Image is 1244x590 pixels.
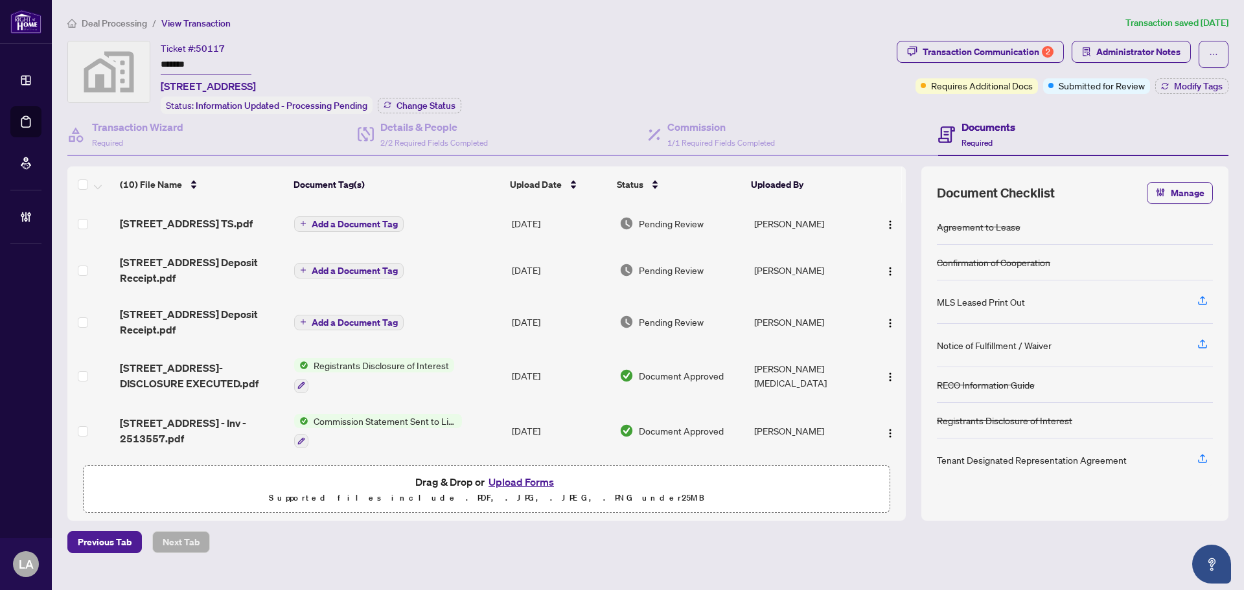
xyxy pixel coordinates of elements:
button: Administrator Notes [1072,41,1191,63]
span: plus [300,220,306,227]
img: Document Status [619,216,634,231]
div: Transaction Communication [923,41,1054,62]
span: Status [617,177,643,192]
h4: Transaction Wizard [92,119,183,135]
h4: Documents [962,119,1015,135]
article: Transaction saved [DATE] [1125,16,1228,30]
img: Status Icon [294,414,308,428]
button: Manage [1147,182,1213,204]
img: Logo [885,427,895,438]
span: ellipsis [1209,50,1218,59]
div: Notice of Fulfillment / Waiver [937,338,1052,352]
td: [PERSON_NAME] [749,403,868,459]
th: Status [612,166,746,203]
span: Previous Tab [78,532,132,552]
button: Logo [880,420,901,441]
span: Document Checklist [937,184,1055,202]
div: 2 [1042,46,1054,58]
span: Manage [1171,183,1204,203]
span: 1/1 Required Fields Completed [667,138,775,148]
button: Modify Tags [1155,78,1228,94]
button: Logo [880,260,901,280]
span: solution [1082,47,1091,56]
span: Information Updated - Processing Pending [196,100,367,111]
li: / [152,16,156,30]
div: Tenant Designated Representation Agreement [937,453,1127,467]
button: Change Status [378,98,461,113]
button: Transaction Communication2 [897,41,1064,63]
button: Status IconCommission Statement Sent to Listing Brokerage [294,414,462,449]
td: [PERSON_NAME] [749,296,868,348]
button: Add a Document Tag [294,215,404,232]
img: Status Icon [294,358,308,372]
span: home [67,19,76,28]
button: Add a Document Tag [294,313,404,330]
span: Add a Document Tag [312,266,398,275]
img: Logo [885,318,895,328]
div: Ticket #: [161,41,225,56]
span: Pending Review [639,263,704,277]
span: LA [19,555,34,573]
span: Commission Statement Sent to Listing Brokerage [308,414,462,428]
div: MLS Leased Print Out [937,295,1025,309]
div: Confirmation of Cooperation [937,255,1050,269]
img: Logo [885,372,895,382]
img: Document Status [619,424,634,438]
span: Modify Tags [1174,82,1223,91]
button: Add a Document Tag [294,262,404,278]
span: [STREET_ADDRESS] TS.pdf [120,216,253,231]
span: [STREET_ADDRESS]- DISCLOSURE EXECUTED.pdf [120,360,284,391]
span: Administrator Notes [1096,41,1181,62]
span: [STREET_ADDRESS] - Inv - 2513557.pdf [120,415,284,446]
span: Change Status [397,101,455,110]
img: svg%3e [68,41,150,102]
h4: Details & People [380,119,488,135]
th: Upload Date [505,166,612,203]
td: [DATE] [507,403,614,459]
button: Logo [880,312,901,332]
div: RECO Information Guide [937,378,1035,392]
button: Status IconRegistrants Disclosure of Interest [294,358,454,393]
p: Supported files include .PDF, .JPG, .JPEG, .PNG under 25 MB [91,490,882,506]
td: [DATE] [507,348,614,403]
td: [DATE] [507,244,614,296]
button: Upload Forms [485,473,558,490]
span: [STREET_ADDRESS] Deposit Receipt.pdf [120,255,284,286]
span: Add a Document Tag [312,220,398,229]
button: Open asap [1192,545,1231,584]
th: (10) File Name [115,166,288,203]
span: [STREET_ADDRESS] [161,78,256,94]
img: Document Status [619,263,634,277]
img: Document Status [619,315,634,329]
button: Add a Document Tag [294,315,404,330]
span: Submitted for Review [1059,78,1145,93]
span: Drag & Drop orUpload FormsSupported files include .PDF, .JPG, .JPEG, .PNG under25MB [84,466,890,514]
span: 2/2 Required Fields Completed [380,138,488,148]
span: (10) File Name [120,177,182,192]
span: plus [300,267,306,273]
td: [PERSON_NAME][MEDICAL_DATA] [749,348,868,403]
button: Next Tab [152,531,210,553]
span: Document Approved [639,369,724,383]
span: Add a Document Tag [312,318,398,327]
div: Status: [161,96,373,114]
button: Add a Document Tag [294,216,404,232]
button: Previous Tab [67,531,142,553]
span: plus [300,319,306,325]
button: Logo [880,213,901,234]
img: Logo [885,266,895,277]
img: logo [10,10,41,34]
span: Drag & Drop or [415,473,558,490]
td: [PERSON_NAME] [749,203,868,244]
td: [DATE] [507,296,614,348]
button: Add a Document Tag [294,263,404,278]
span: Required [962,138,993,148]
span: Required [92,138,123,148]
span: Deal Processing [82,17,147,29]
div: Registrants Disclosure of Interest [937,413,1072,427]
img: Document Status [619,369,634,383]
span: Pending Review [639,216,704,231]
th: Document Tag(s) [288,166,505,203]
td: [PERSON_NAME] [749,244,868,296]
th: Uploaded By [746,166,864,203]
